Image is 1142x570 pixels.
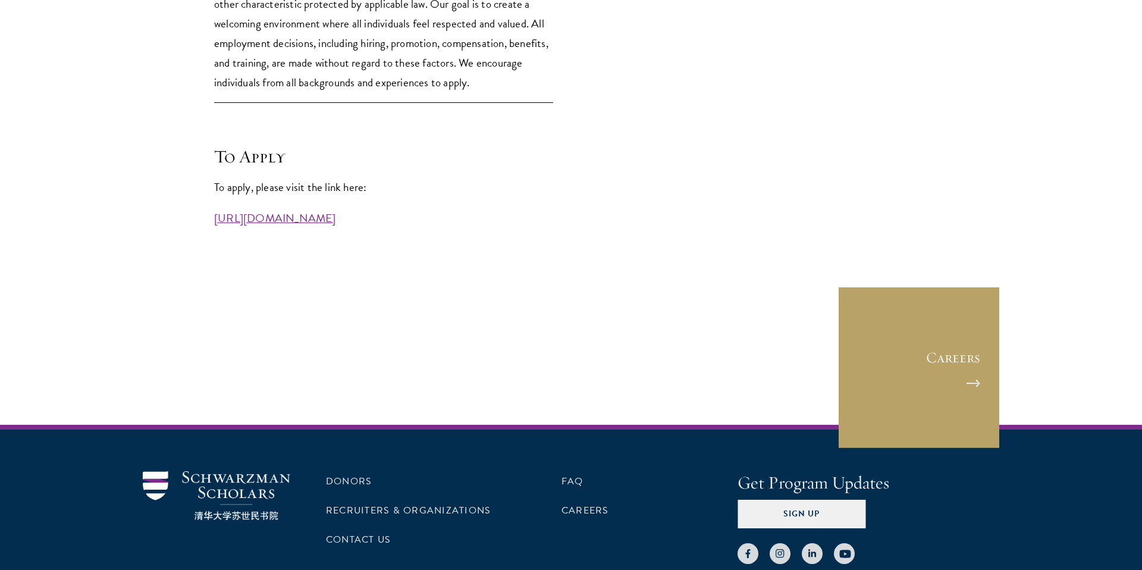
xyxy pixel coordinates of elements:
[214,145,553,168] h4: To Apply
[561,503,609,518] a: Careers
[214,177,553,197] p: To apply, please visit the link here:
[326,503,491,518] a: Recruiters & Organizations
[561,474,583,488] a: FAQ
[839,287,999,448] a: Careers
[738,471,999,495] h4: Get Program Updates
[214,209,336,227] a: [URL][DOMAIN_NAME]
[326,533,391,547] a: Contact Us
[143,471,290,521] img: Schwarzman Scholars
[326,474,372,488] a: Donors
[738,500,865,528] button: Sign Up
